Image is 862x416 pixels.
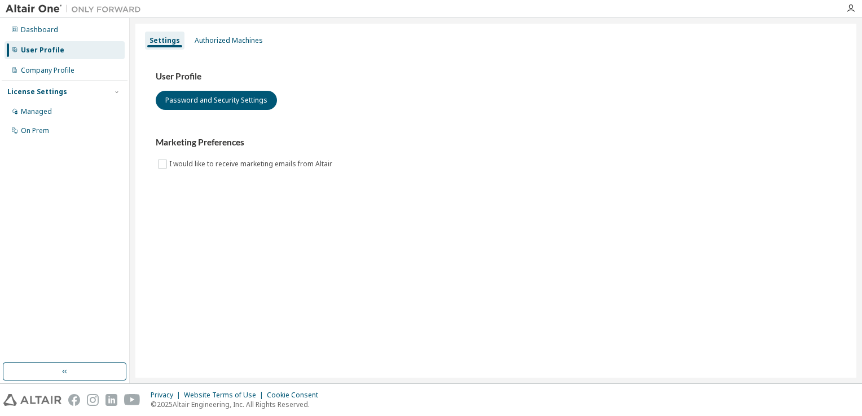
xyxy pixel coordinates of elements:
[267,391,325,400] div: Cookie Consent
[21,126,49,135] div: On Prem
[156,71,836,82] h3: User Profile
[156,91,277,110] button: Password and Security Settings
[87,394,99,406] img: instagram.svg
[149,36,180,45] div: Settings
[151,400,325,409] p: © 2025 Altair Engineering, Inc. All Rights Reserved.
[169,157,335,171] label: I would like to receive marketing emails from Altair
[68,394,80,406] img: facebook.svg
[21,107,52,116] div: Managed
[156,137,836,148] h3: Marketing Preferences
[105,394,117,406] img: linkedin.svg
[21,25,58,34] div: Dashboard
[21,66,74,75] div: Company Profile
[6,3,147,15] img: Altair One
[151,391,184,400] div: Privacy
[184,391,267,400] div: Website Terms of Use
[21,46,64,55] div: User Profile
[195,36,263,45] div: Authorized Machines
[3,394,61,406] img: altair_logo.svg
[124,394,140,406] img: youtube.svg
[7,87,67,96] div: License Settings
